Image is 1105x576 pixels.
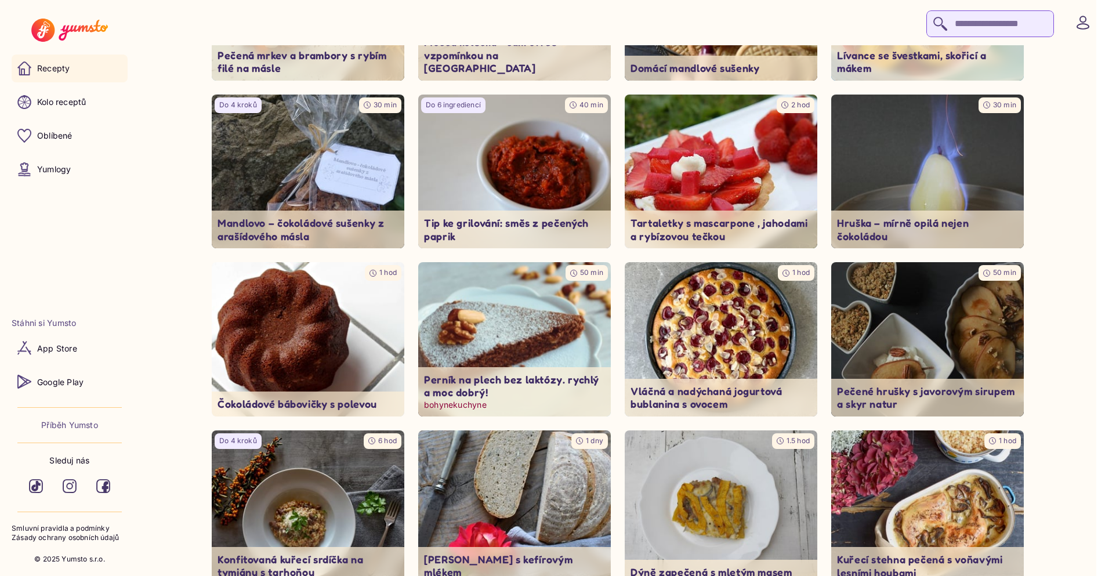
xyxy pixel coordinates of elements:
a: Kolo receptů [12,88,128,116]
span: 30 min [374,100,397,109]
p: Hruška – mírně opilá nejen čokoládou [837,216,1018,242]
a: Příběh Yumsto [41,419,98,431]
p: Tartaletky s mascarpone , jahodami a rybízovou tečkou [631,216,811,242]
a: App Store [12,334,128,362]
p: Do 6 ingrediencí [426,100,481,110]
span: 40 min [579,100,603,109]
span: 50 min [993,268,1016,277]
p: Oblíbené [37,130,73,142]
p: Čokoládové bábovičky s polevou [218,397,398,411]
p: Domácí mandlové sušenky [631,61,811,75]
img: undefined [831,262,1024,416]
p: Kolo receptů [37,96,86,108]
img: undefined [212,95,404,249]
a: Recepty [12,55,128,82]
img: undefined [212,262,404,416]
img: undefined [625,262,817,416]
img: undefined [831,95,1024,249]
span: 1 hod [379,268,397,277]
a: undefined30 minHruška – mírně opilá nejen čokoládou [831,95,1024,249]
p: Do 4 kroků [219,100,257,110]
span: 2 hod [791,100,810,109]
a: Smluvní pravidla a podmínky [12,524,128,534]
p: bohynekuchyne [424,399,605,411]
a: undefined1 hodČokoládové bábovičky s polevou [212,262,404,416]
p: Pečené hrušky s javorovým sirupem a skyr natur [837,385,1018,411]
a: undefined50 minPečené hrušky s javorovým sirupem a skyr natur [831,262,1024,416]
p: Pečená mrkev a brambory s rybím filé na másle [218,49,398,75]
p: Vláčná a nadýchaná jogurtová bublanina s ovocem [631,385,811,411]
p: Google Play [37,376,84,388]
img: Yumsto logo [31,19,107,42]
span: 50 min [580,268,603,277]
p: Sleduj nás [49,455,89,466]
p: Tip ke grilování: směs z pečených paprik [424,216,605,242]
p: Mocca kolečka - cukroví se vzpomínkou na [GEOGRAPHIC_DATA] [424,35,605,75]
span: 1 hod [792,268,810,277]
p: Yumlogy [37,164,71,175]
a: Yumlogy [12,155,128,183]
img: undefined [414,259,616,421]
p: Lívance se švestkami, skořicí a mákem [837,49,1018,75]
a: Google Play [12,368,128,396]
p: App Store [37,343,77,354]
p: © 2025 Yumsto s.r.o. [34,555,105,564]
a: undefined50 minPerník na plech bez laktózy. rychlý a moc dobrý!bohynekuchyne [418,262,611,416]
span: 1 dny [586,436,603,445]
img: undefined [418,95,611,249]
a: Zásady ochrany osobních údajů [12,533,128,543]
a: Oblíbené [12,122,128,150]
p: Perník na plech bez laktózy. rychlý a moc dobrý! [424,373,605,399]
li: Stáhni si Yumsto [12,317,128,329]
span: 6 hod [378,436,397,445]
span: 1 hod [999,436,1016,445]
a: undefinedDo 6 ingrediencí40 minTip ke grilování: směs z pečených paprik [418,95,611,249]
a: undefined2 hodTartaletky s mascarpone , jahodami a rybízovou tečkou [625,95,817,249]
p: Do 4 kroků [219,436,257,446]
p: Mandlovo – čokoládové sušenky z arašídového másla [218,216,398,242]
a: undefinedDo 4 kroků30 minMandlovo – čokoládové sušenky z arašídového másla [212,95,404,249]
p: Recepty [37,63,70,74]
img: undefined [625,95,817,249]
span: 30 min [993,100,1016,109]
span: 1.5 hod [787,436,810,445]
a: undefined1 hodVláčná a nadýchaná jogurtová bublanina s ovocem [625,262,817,416]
